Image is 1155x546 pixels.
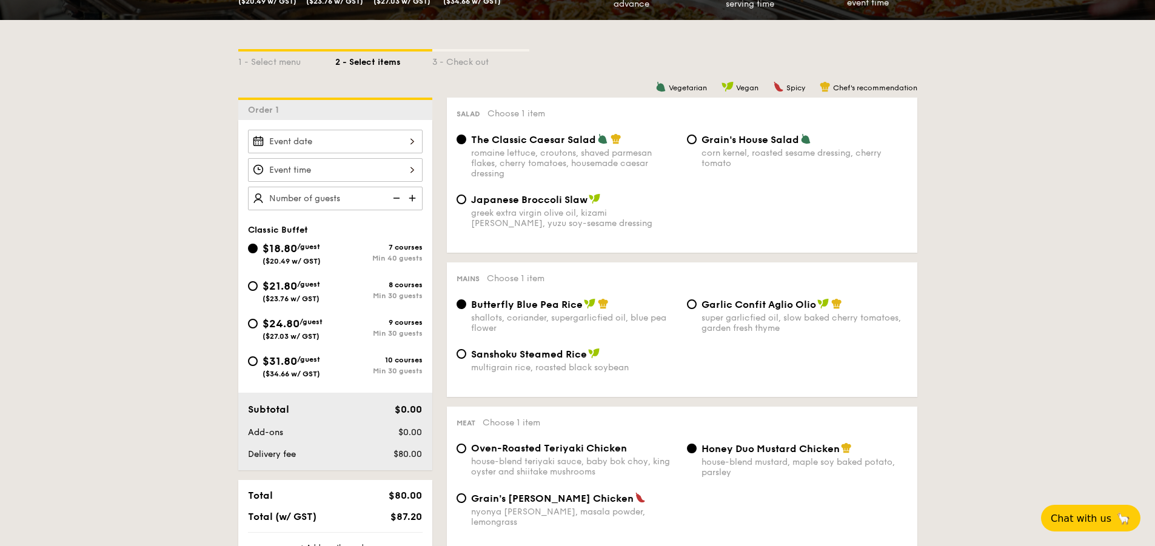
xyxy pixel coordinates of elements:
[263,355,297,368] span: $31.80
[687,135,697,144] input: Grain's House Saladcorn kernel, roasted sesame dressing, cherry tomato
[248,244,258,253] input: $18.80/guest($20.49 w/ GST)7 coursesMin 40 guests
[736,84,758,92] span: Vegan
[701,299,816,310] span: Garlic Confit Aglio Olio
[471,194,588,205] span: Japanese Broccoli Slaw
[398,427,422,438] span: $0.00
[687,299,697,309] input: Garlic Confit Aglio Oliosuper garlicfied oil, slow baked cherry tomatoes, garden fresh thyme
[831,298,842,309] img: icon-chef-hat.a58ddaea.svg
[611,133,621,144] img: icon-chef-hat.a58ddaea.svg
[584,298,596,309] img: icon-vegan.f8ff3823.svg
[335,329,423,338] div: Min 30 guests
[483,418,540,428] span: Choose 1 item
[598,298,609,309] img: icon-chef-hat.a58ddaea.svg
[335,281,423,289] div: 8 courses
[248,319,258,328] input: $24.80/guest($27.03 w/ GST)9 coursesMin 30 guests
[248,225,308,235] span: Classic Buffet
[457,195,466,204] input: Japanese Broccoli Slawgreek extra virgin olive oil, kizami [PERSON_NAME], yuzu soy-sesame dressing
[263,295,320,303] span: ($23.76 w/ GST)
[432,52,529,68] div: 3 - Check out
[335,356,423,364] div: 10 courses
[655,81,666,92] img: icon-vegetarian.fe4039eb.svg
[248,511,316,522] span: Total (w/ GST)
[471,148,677,179] div: romaine lettuce, croutons, shaved parmesan flakes, cherry tomatoes, housemade caesar dressing
[487,108,545,119] span: Choose 1 item
[335,52,432,68] div: 2 - Select items
[335,254,423,262] div: Min 40 guests
[248,449,296,459] span: Delivery fee
[471,493,634,504] span: Grain's [PERSON_NAME] Chicken
[457,493,466,503] input: Grain's [PERSON_NAME] Chickennyonya [PERSON_NAME], masala powder, lemongrass
[297,280,320,288] span: /guest
[395,404,422,415] span: $0.00
[786,84,805,92] span: Spicy
[263,279,297,293] span: $21.80
[817,298,829,309] img: icon-vegan.f8ff3823.svg
[833,84,917,92] span: Chef's recommendation
[393,449,422,459] span: $80.00
[248,130,423,153] input: Event date
[335,318,423,327] div: 9 courses
[248,356,258,366] input: $31.80/guest($34.66 w/ GST)10 coursesMin 30 guests
[1051,513,1111,524] span: Chat with us
[597,133,608,144] img: icon-vegetarian.fe4039eb.svg
[687,444,697,453] input: Honey Duo Mustard Chickenhouse-blend mustard, maple soy baked potato, parsley
[471,362,677,373] div: multigrain rice, roasted black soybean
[248,490,273,501] span: Total
[457,444,466,453] input: Oven-Roasted Teriyaki Chickenhouse-blend teriyaki sauce, baby bok choy, king oyster and shiitake ...
[471,456,677,477] div: house-blend teriyaki sauce, baby bok choy, king oyster and shiitake mushrooms
[841,442,852,453] img: icon-chef-hat.a58ddaea.svg
[773,81,784,92] img: icon-spicy.37a8142b.svg
[471,313,677,333] div: shallots, coriander, supergarlicfied oil, blue pea flower
[471,507,677,527] div: nyonya [PERSON_NAME], masala powder, lemongrass
[248,427,283,438] span: Add-ons
[701,134,799,145] span: Grain's House Salad
[404,187,423,210] img: icon-add.58712e84.svg
[300,318,323,326] span: /guest
[263,332,320,341] span: ($27.03 w/ GST)
[238,52,335,68] div: 1 - Select menu
[669,84,707,92] span: Vegetarian
[297,355,320,364] span: /guest
[701,457,908,478] div: house-blend mustard, maple soy baked potato, parsley
[820,81,831,92] img: icon-chef-hat.a58ddaea.svg
[335,291,423,300] div: Min 30 guests
[701,313,908,333] div: super garlicfied oil, slow baked cherry tomatoes, garden fresh thyme
[335,243,423,251] div: 7 courses
[471,134,596,145] span: The Classic Caesar Salad
[471,208,677,228] div: greek extra virgin olive oil, kizami [PERSON_NAME], yuzu soy-sesame dressing
[721,81,734,92] img: icon-vegan.f8ff3823.svg
[471,299,583,310] span: Butterfly Blue Pea Rice
[263,370,320,378] span: ($34.66 w/ GST)
[248,404,289,415] span: Subtotal
[457,135,466,144] input: The Classic Caesar Saladromaine lettuce, croutons, shaved parmesan flakes, cherry tomatoes, house...
[457,110,480,118] span: Salad
[457,349,466,359] input: Sanshoku Steamed Ricemultigrain rice, roasted black soybean
[589,193,601,204] img: icon-vegan.f8ff3823.svg
[248,105,284,115] span: Order 1
[248,158,423,182] input: Event time
[1041,505,1140,531] button: Chat with us🦙
[297,242,320,251] span: /guest
[263,257,321,265] span: ($20.49 w/ GST)
[471,442,627,454] span: Oven-Roasted Teriyaki Chicken
[263,242,297,255] span: $18.80
[335,367,423,375] div: Min 30 guests
[263,317,300,330] span: $24.80
[701,443,840,454] span: Honey Duo Mustard Chicken
[457,299,466,309] input: Butterfly Blue Pea Riceshallots, coriander, supergarlicfied oil, blue pea flower
[248,187,423,210] input: Number of guests
[386,187,404,210] img: icon-reduce.1d2dbef1.svg
[635,492,646,503] img: icon-spicy.37a8142b.svg
[248,281,258,291] input: $21.80/guest($23.76 w/ GST)8 coursesMin 30 guests
[457,419,475,427] span: Meat
[800,133,811,144] img: icon-vegetarian.fe4039eb.svg
[588,348,600,359] img: icon-vegan.f8ff3823.svg
[457,275,480,283] span: Mains
[389,490,422,501] span: $80.00
[701,148,908,168] div: corn kernel, roasted sesame dressing, cherry tomato
[1116,511,1131,525] span: 🦙
[390,511,422,522] span: $87.20
[471,348,587,360] span: Sanshoku Steamed Rice
[487,273,544,284] span: Choose 1 item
